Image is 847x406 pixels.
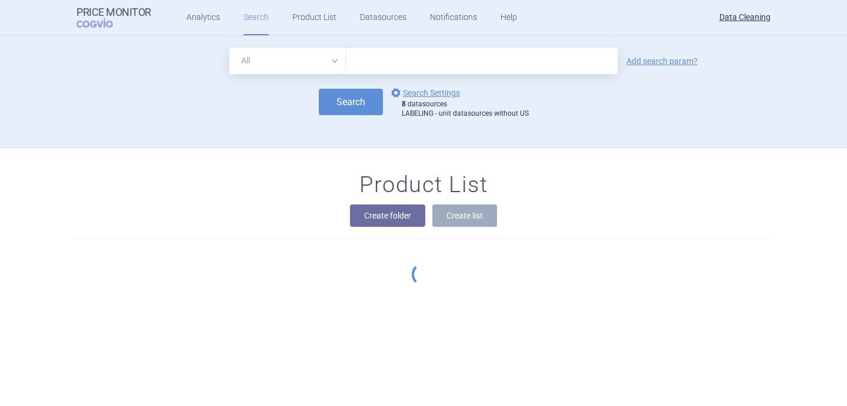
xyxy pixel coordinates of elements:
a: Add search param? [626,57,698,65]
a: Price MonitorCOGVIO [76,6,151,29]
strong: 8 [402,100,406,108]
div: datasources LABELING - unit datasources without US [402,100,529,118]
span: COGVIO [76,18,129,28]
strong: Price Monitor [76,6,151,18]
h1: Product List [359,172,488,199]
a: Search Settings [389,86,460,100]
button: Create folder [350,204,425,227]
button: Create list [432,204,497,227]
button: Search [319,89,383,115]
